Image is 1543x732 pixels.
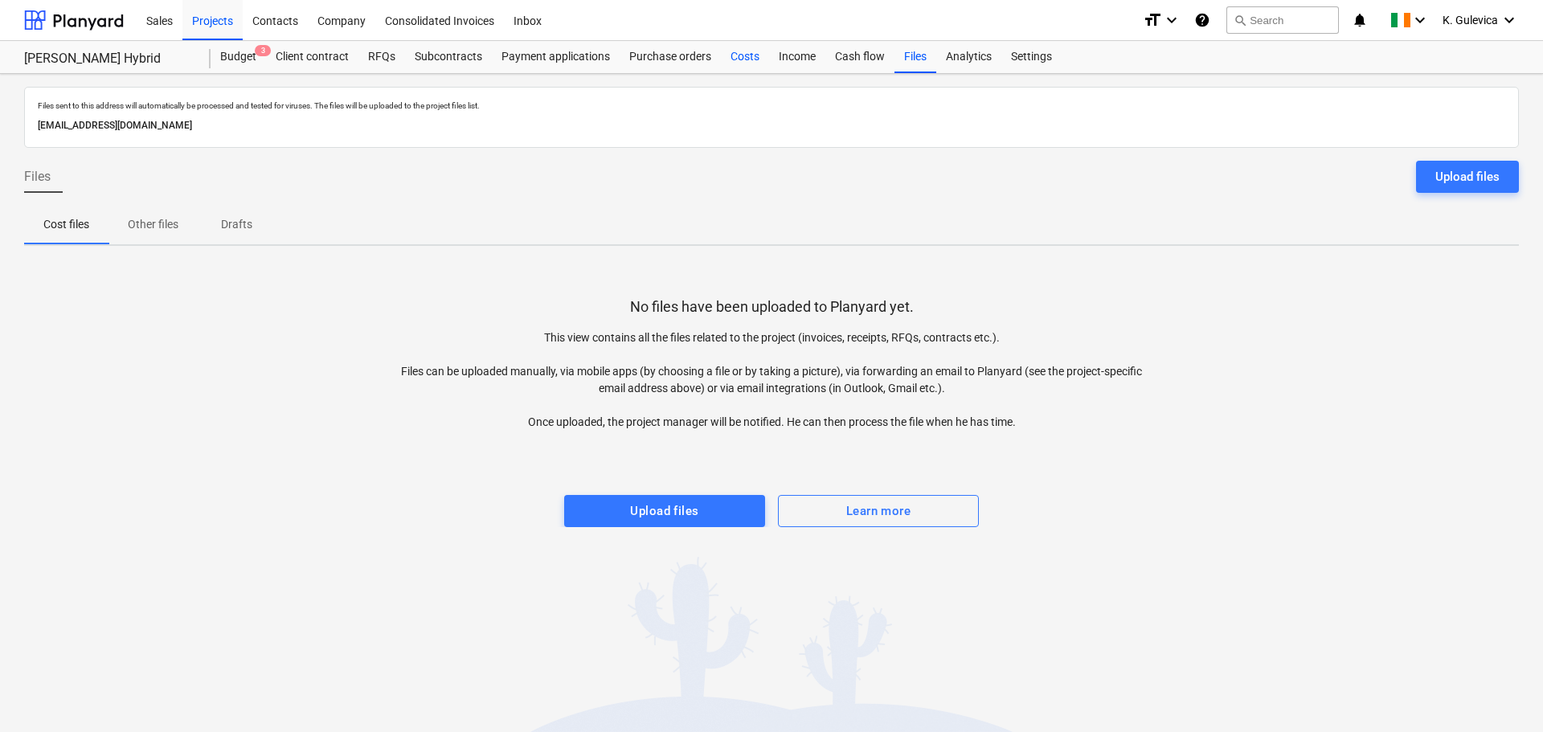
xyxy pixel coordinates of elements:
div: [PERSON_NAME] Hybrid [24,51,191,67]
i: format_size [1143,10,1162,30]
a: Settings [1001,41,1062,73]
a: Analytics [936,41,1001,73]
button: Learn more [778,495,979,527]
div: Budget [211,41,266,73]
span: 3 [255,45,271,56]
span: Files [24,167,51,186]
i: keyboard_arrow_down [1162,10,1181,30]
p: Other files [128,216,178,233]
a: Subcontracts [405,41,492,73]
div: Learn more [846,501,911,521]
a: Purchase orders [620,41,721,73]
button: Upload files [1416,161,1519,193]
p: No files have been uploaded to Planyard yet. [630,297,914,317]
p: Cost files [43,216,89,233]
button: Upload files [564,495,765,527]
i: notifications [1352,10,1368,30]
p: This view contains all the files related to the project (invoices, receipts, RFQs, contracts etc.... [398,329,1145,431]
iframe: Chat Widget [1463,655,1543,732]
p: Drafts [217,216,256,233]
a: Cash flow [825,41,894,73]
a: Payment applications [492,41,620,73]
a: Files [894,41,936,73]
a: Costs [721,41,769,73]
div: Upload files [1435,166,1500,187]
a: Client contract [266,41,358,73]
button: Search [1226,6,1339,34]
a: Income [769,41,825,73]
p: Files sent to this address will automatically be processed and tested for viruses. The files will... [38,100,1505,111]
i: keyboard_arrow_down [1410,10,1430,30]
div: Upload files [630,501,698,521]
span: K. Gulevica [1443,14,1498,27]
a: RFQs [358,41,405,73]
i: Knowledge base [1194,10,1210,30]
p: [EMAIL_ADDRESS][DOMAIN_NAME] [38,117,1505,134]
a: Budget3 [211,41,266,73]
span: search [1234,14,1246,27]
i: keyboard_arrow_down [1500,10,1519,30]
